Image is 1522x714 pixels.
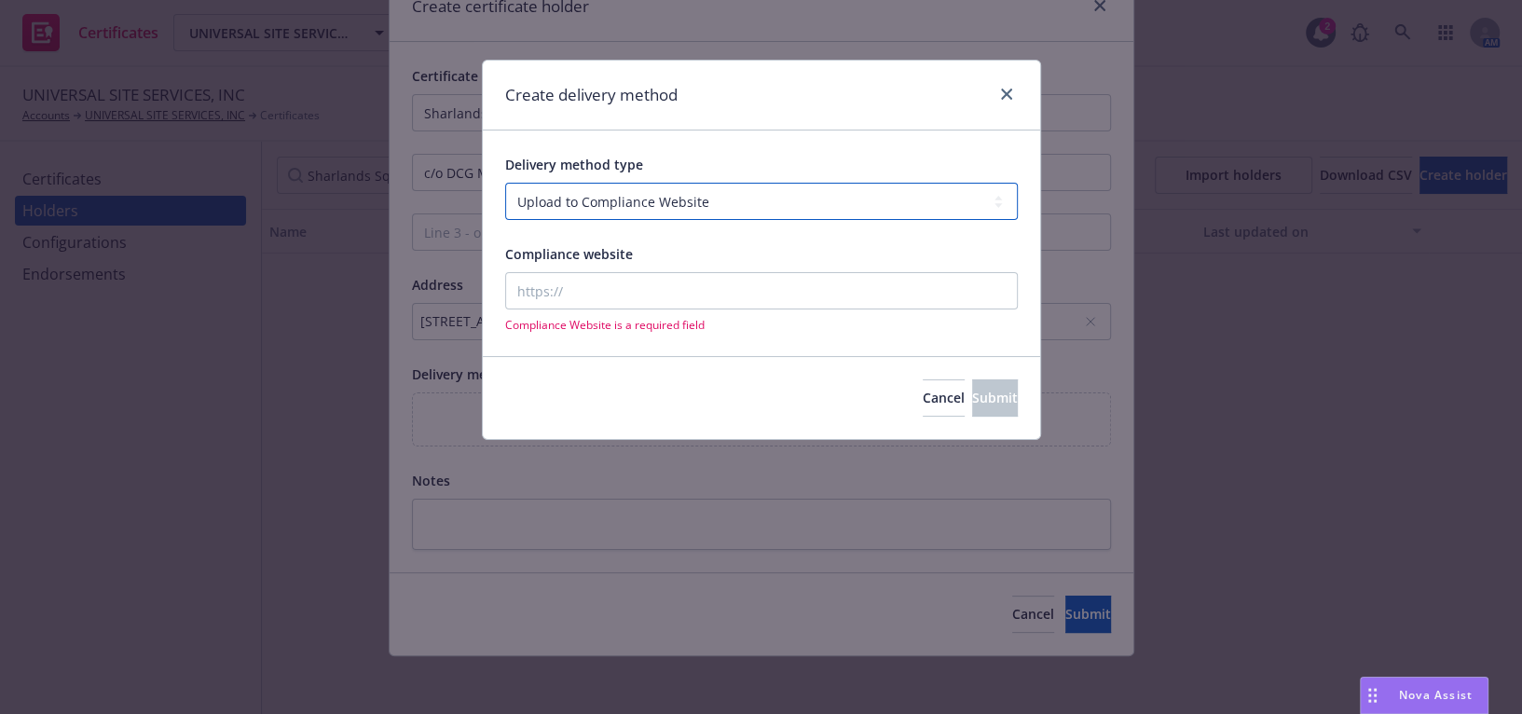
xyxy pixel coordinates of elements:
input: https:// [505,272,1018,309]
span: Cancel [923,389,965,406]
span: Compliance website [505,245,633,263]
span: Compliance Website is a required field [505,317,1018,333]
span: Submit [972,389,1018,406]
span: Delivery method type [505,156,643,173]
span: Nova Assist [1399,687,1473,703]
h1: Create delivery method [505,83,678,107]
button: Nova Assist [1360,677,1488,714]
button: Cancel [923,379,965,417]
a: close [995,83,1018,105]
button: Submit [972,379,1018,417]
div: Drag to move [1361,678,1384,713]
